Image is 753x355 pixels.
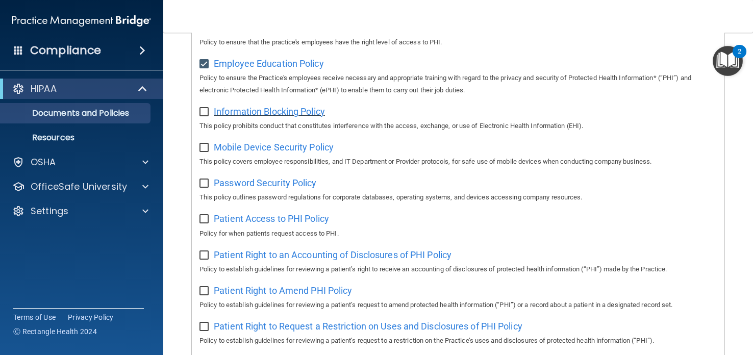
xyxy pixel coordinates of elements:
[214,249,451,260] span: Patient Right to an Accounting of Disclosures of PHI Policy
[214,106,325,117] span: Information Blocking Policy
[31,181,127,193] p: OfficeSafe University
[214,142,334,153] span: Mobile Device Security Policy
[199,263,717,275] p: Policy to establish guidelines for reviewing a patient’s right to receive an accounting of disclo...
[199,72,717,96] p: Policy to ensure the Practice's employees receive necessary and appropriate training with regard ...
[12,181,148,193] a: OfficeSafe University
[199,120,717,132] p: This policy prohibits conduct that constitutes interference with the access, exchange, or use of ...
[577,283,741,323] iframe: Drift Widget Chat Controller
[13,312,56,322] a: Terms of Use
[12,205,148,217] a: Settings
[713,46,743,76] button: Open Resource Center, 2 new notifications
[31,83,57,95] p: HIPAA
[30,43,101,58] h4: Compliance
[7,133,146,143] p: Resources
[199,227,717,240] p: Policy for when patients request access to PHI.
[7,108,146,118] p: Documents and Policies
[214,213,329,224] span: Patient Access to PHI Policy
[199,335,717,347] p: Policy to establish guidelines for reviewing a patient’s request to a restriction on the Practice...
[13,326,97,337] span: Ⓒ Rectangle Health 2024
[214,321,522,332] span: Patient Right to Request a Restriction on Uses and Disclosures of PHI Policy
[31,205,68,217] p: Settings
[68,312,114,322] a: Privacy Policy
[12,11,151,31] img: PMB logo
[31,156,56,168] p: OSHA
[12,83,148,95] a: HIPAA
[199,191,717,204] p: This policy outlines password regulations for corporate databases, operating systems, and devices...
[199,299,717,311] p: Policy to establish guidelines for reviewing a patient’s request to amend protected health inform...
[214,285,352,296] span: Patient Right to Amend PHI Policy
[738,52,741,65] div: 2
[199,156,717,168] p: This policy covers employee responsibilities, and IT Department or Provider protocols, for safe u...
[214,58,324,69] span: Employee Education Policy
[199,36,717,48] p: Policy to ensure that the practice's employees have the right level of access to PHI.
[214,177,316,188] span: Password Security Policy
[12,156,148,168] a: OSHA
